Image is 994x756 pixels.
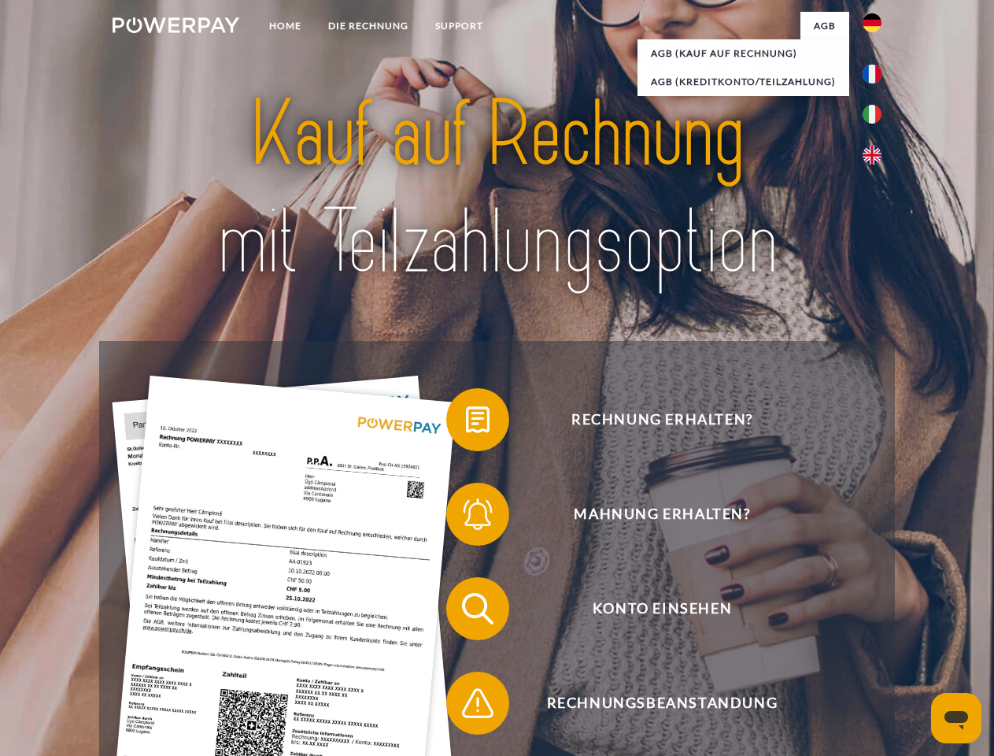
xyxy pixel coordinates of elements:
img: title-powerpay_de.svg [150,76,844,302]
a: AGB (Kreditkonto/Teilzahlung) [637,68,849,96]
button: Mahnung erhalten? [446,483,855,546]
span: Konto einsehen [469,577,855,640]
img: logo-powerpay-white.svg [113,17,239,33]
img: qb_bill.svg [458,400,497,439]
img: it [863,105,881,124]
a: SUPPORT [422,12,497,40]
img: qb_warning.svg [458,684,497,723]
img: qb_search.svg [458,589,497,628]
button: Konto einsehen [446,577,855,640]
a: DIE RECHNUNG [315,12,422,40]
span: Rechnung erhalten? [469,388,855,451]
button: Rechnung erhalten? [446,388,855,451]
img: en [863,146,881,165]
a: agb [800,12,849,40]
span: Mahnung erhalten? [469,483,855,546]
a: Home [256,12,315,40]
span: Rechnungsbeanstandung [469,672,855,735]
img: fr [863,65,881,83]
img: qb_bell.svg [458,495,497,534]
a: AGB (Kauf auf Rechnung) [637,39,849,68]
img: de [863,13,881,32]
button: Rechnungsbeanstandung [446,672,855,735]
iframe: Schaltfläche zum Öffnen des Messaging-Fensters [931,693,981,743]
